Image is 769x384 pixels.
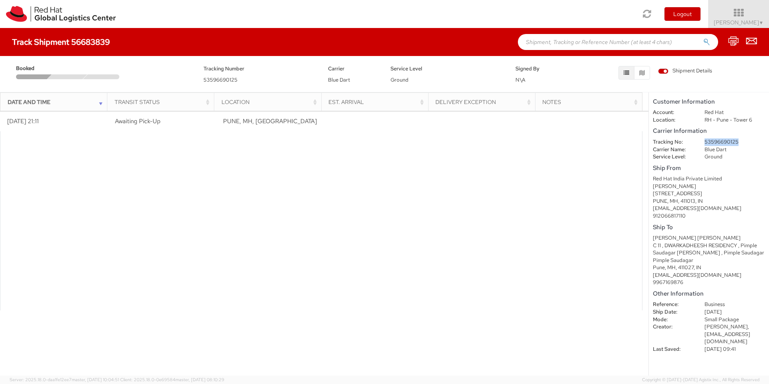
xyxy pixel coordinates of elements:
h4: Track Shipment 56683839 [12,38,110,46]
div: [STREET_ADDRESS] [653,190,765,198]
dt: Creator: [647,323,699,331]
button: Logout [664,7,701,21]
span: Booked [16,65,50,72]
h5: Tracking Number [203,66,316,72]
div: Transit Status [115,98,212,106]
span: Ground [391,76,409,83]
h5: Service Level [391,66,503,72]
dt: Account: [647,109,699,116]
label: Shipment Details [658,67,712,76]
dt: Service Level: [647,153,699,161]
div: [EMAIL_ADDRESS][DOMAIN_NAME] [653,272,765,279]
span: 53596690125 [203,76,238,83]
span: Client: 2025.18.0-0e69584 [120,377,224,382]
h5: Signed By [515,66,566,72]
div: PUNE, MH, 411013, IN [653,198,765,205]
span: Server: 2025.18.0-daa1fe12ee7 [10,377,119,382]
span: Awaiting Pick-Up [115,117,161,125]
div: Date and Time [8,98,105,106]
dt: Reference: [647,301,699,308]
span: Copyright © [DATE]-[DATE] Agistix Inc., All Rights Reserved [642,377,759,383]
span: ▼ [759,20,764,26]
h5: Carrier Information [653,128,765,134]
dt: Last Saved: [647,346,699,353]
dt: Location: [647,116,699,124]
span: [PERSON_NAME] [714,19,764,26]
div: 912066817110 [653,212,765,220]
span: PUNE, MH, IN [223,117,317,125]
div: Location [221,98,319,106]
h5: Customer Information [653,98,765,105]
h5: Carrier [328,66,378,72]
h5: Ship From [653,165,765,172]
dt: Mode: [647,316,699,324]
span: N\A [515,76,525,83]
span: Shipment Details [658,67,712,75]
span: [PERSON_NAME], [705,323,749,330]
div: Delivery Exception [435,98,533,106]
div: C 11 , DWARKADHEESH RESIDENCY , Pimple Saudagar [PERSON_NAME] , Pimple Saudagar Pimple Saudagar [653,242,765,264]
div: Red Hat India Private Limited [PERSON_NAME] [653,175,765,190]
input: Shipment, Tracking or Reference Number (at least 4 chars) [518,34,718,50]
span: Blue Dart [328,76,350,83]
div: [PERSON_NAME] [PERSON_NAME] [653,234,765,242]
dt: Ship Date: [647,308,699,316]
span: master, [DATE] 08:10:29 [175,377,224,382]
span: master, [DATE] 10:04:51 [72,377,119,382]
h5: Ship To [653,224,765,231]
div: Notes [542,98,640,106]
div: Est. Arrival [328,98,426,106]
div: 9967169876 [653,279,765,286]
dt: Tracking No: [647,138,699,146]
dt: Carrier Name: [647,146,699,154]
img: rh-logistics-00dfa346123c4ec078e1.svg [6,6,116,22]
div: [EMAIL_ADDRESS][DOMAIN_NAME] [653,205,765,212]
div: Pune, MH, 411027, IN [653,264,765,272]
h5: Other Information [653,290,765,297]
